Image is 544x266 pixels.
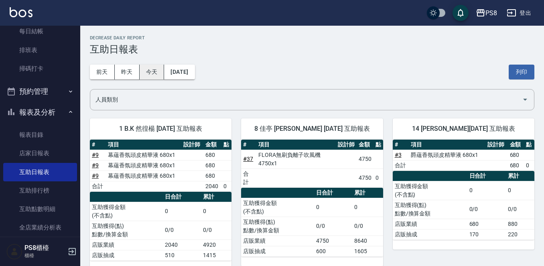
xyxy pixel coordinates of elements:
td: 4750 [314,236,352,246]
button: 昨天 [115,65,140,79]
td: 互助獲得金額 (不含點) [241,198,314,217]
td: 1415 [201,250,231,260]
td: 2040 [203,181,221,191]
a: 互助點數明細 [3,200,77,218]
p: 櫃檯 [24,252,65,259]
td: 680 [508,160,524,171]
td: 4750 [357,169,373,187]
td: 互助獲得(點) 點數/換算金額 [90,221,163,240]
td: 互助獲得(點) 點數/換算金額 [241,217,314,236]
th: 項目 [106,140,181,150]
input: 人員名稱 [93,93,519,107]
td: 店販業績 [393,219,467,229]
a: #9 [92,152,99,158]
td: 店販抽成 [393,229,467,240]
th: # [241,140,256,150]
a: 報表目錄 [3,126,77,144]
button: 預約管理 [3,81,77,102]
td: 680 [203,171,221,181]
button: 報表及分析 [3,102,77,123]
td: 220 [506,229,534,240]
td: 店販業績 [241,236,314,246]
th: 項目 [409,140,485,150]
th: 日合計 [314,188,352,198]
th: # [393,140,409,150]
table: a dense table [90,192,231,261]
td: 店販抽成 [90,250,163,260]
th: 累計 [352,188,383,198]
button: PS8 [473,5,500,21]
td: 1605 [352,246,383,256]
td: 0/0 [201,221,231,240]
a: #9 [92,162,99,169]
table: a dense table [241,140,383,188]
span: 8 佳亭 [PERSON_NAME] [DATE] 互助報表 [251,125,373,133]
td: 0 [352,198,383,217]
td: 合計 [90,181,106,191]
td: 合計 [241,169,256,187]
th: 金額 [508,140,524,150]
td: 8640 [352,236,383,246]
th: 設計師 [181,140,203,150]
td: 0 [163,202,201,221]
th: 累計 [201,192,231,202]
th: # [90,140,106,150]
th: 項目 [256,140,336,150]
a: 互助排行榜 [3,181,77,200]
td: 幕蘊香氛頭皮精華液 680x1 [106,160,181,171]
th: 設計師 [336,140,357,150]
button: 今天 [140,65,164,79]
th: 日合計 [467,171,506,181]
table: a dense table [90,140,231,192]
td: 4750 [357,150,373,169]
td: 680 [203,160,221,171]
td: 680 [508,150,524,160]
td: 0/0 [467,200,506,219]
button: Open [519,93,532,106]
td: 0 [201,202,231,221]
img: Person [6,244,22,260]
td: 880 [506,219,534,229]
th: 點 [524,140,534,150]
th: 累計 [506,171,534,181]
td: 0 [467,181,506,200]
table: a dense table [393,140,534,171]
td: 互助獲得金額 (不含點) [90,202,163,221]
a: 互助日報表 [3,163,77,181]
h5: PS8櫃檯 [24,244,65,252]
td: 互助獲得(點) 點數/換算金額 [393,200,467,219]
th: 金額 [203,140,221,150]
th: 點 [221,140,231,150]
td: 0/0 [352,217,383,236]
td: 0/0 [314,217,352,236]
td: 0/0 [163,221,201,240]
th: 金額 [357,140,373,150]
td: 680 [203,150,221,160]
td: FLORA無刷負離子吹風機 4750x1 [256,150,336,169]
td: 合計 [393,160,409,171]
td: 爵蘊香氛頭皮精華液 680x1 [409,150,485,160]
td: 互助獲得金額 (不含點) [393,181,467,200]
a: 店家日報表 [3,144,77,162]
h2: Decrease Daily Report [90,35,534,41]
td: 0 [221,181,231,191]
td: 幕蘊香氛頭皮精華液 680x1 [106,150,181,160]
td: 680 [467,219,506,229]
button: [DATE] [164,65,195,79]
td: 幕蘊香氛頭皮精華液 680x1 [106,171,181,181]
a: #9 [92,173,99,179]
th: 日合計 [163,192,201,202]
table: a dense table [393,171,534,240]
td: 170 [467,229,506,240]
button: 列印 [509,65,534,79]
a: 全店業績分析表 [3,218,77,237]
table: a dense table [241,188,383,257]
td: 0 [373,169,383,187]
th: 設計師 [485,140,508,150]
td: 0/0 [506,200,534,219]
a: #37 [243,156,253,162]
h3: 互助日報表 [90,44,534,55]
a: #3 [395,152,402,158]
td: 0 [524,160,534,171]
td: 600 [314,246,352,256]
